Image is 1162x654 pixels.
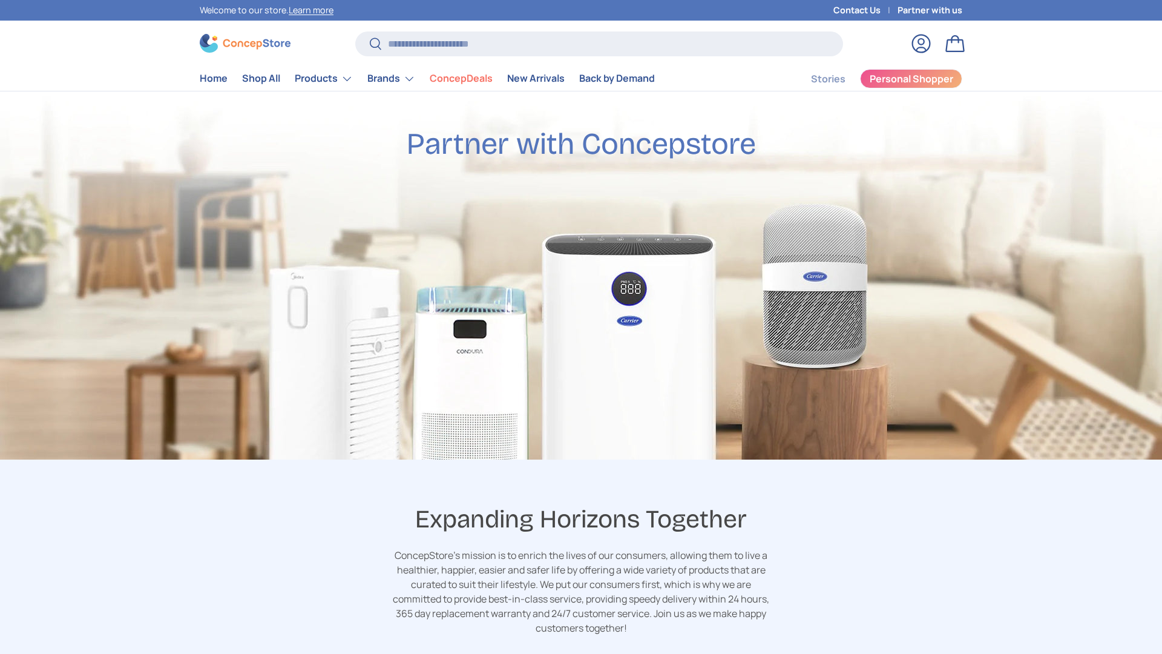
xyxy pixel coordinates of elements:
[579,67,655,90] a: Back by Demand
[200,67,655,91] nav: Primary
[367,67,415,91] a: Brands
[287,67,360,91] summary: Products
[295,67,353,91] a: Products
[289,4,333,16] a: Learn more
[407,125,756,163] h2: Partner with Concepstore
[242,67,280,90] a: Shop All
[833,4,898,17] a: Contact Us
[898,4,962,17] a: Partner with us
[415,503,747,536] span: Expanding Horizons Together
[430,67,493,90] a: ConcepDeals
[507,67,565,90] a: New Arrivals
[200,4,333,17] p: Welcome to our store.
[390,548,772,635] p: ConcepStore’s mission is to enrich the lives of our consumers, allowing them to live a healthier,...
[870,74,953,84] span: Personal Shopper
[811,67,845,91] a: Stories
[782,67,962,91] nav: Secondary
[860,69,962,88] a: Personal Shopper
[360,67,422,91] summary: Brands
[200,34,290,53] img: ConcepStore
[200,67,228,90] a: Home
